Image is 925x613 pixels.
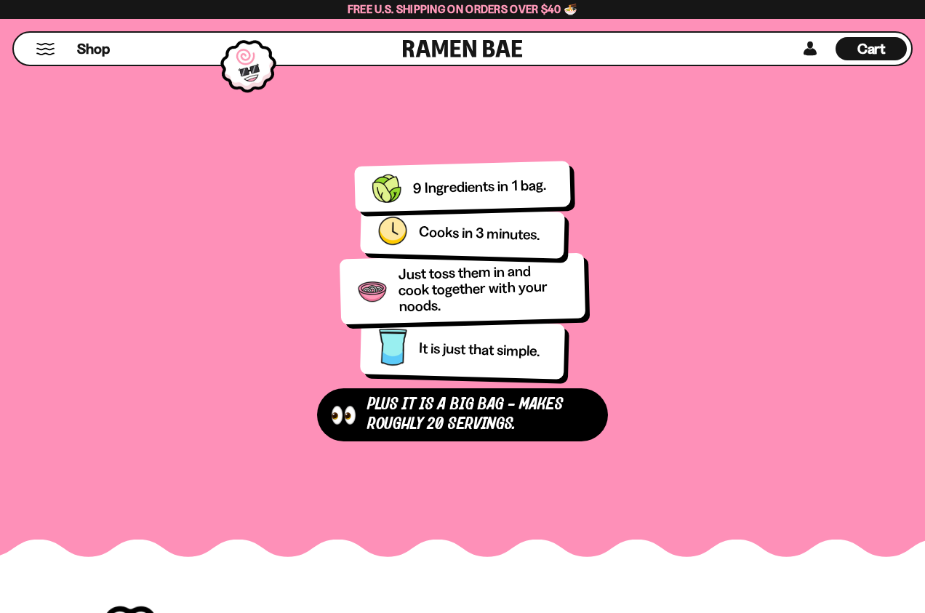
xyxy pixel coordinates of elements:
div: 9 Ingredients in 1 bag. [413,177,553,196]
div: Cart [836,33,907,65]
a: Shop [77,37,110,60]
span: Free U.S. Shipping on Orders over $40 🍜 [348,2,578,16]
button: Mobile Menu Trigger [36,43,55,55]
div: Plus It is a Big Bag - makes roughly 20 servings. [367,396,593,434]
div: Just toss them in and cook together with your noods. [398,263,568,315]
div: Cooks in 3 minutes. [419,224,548,244]
span: Cart [857,40,886,57]
div: It is just that simple. [418,340,547,360]
span: Shop [77,39,110,59]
